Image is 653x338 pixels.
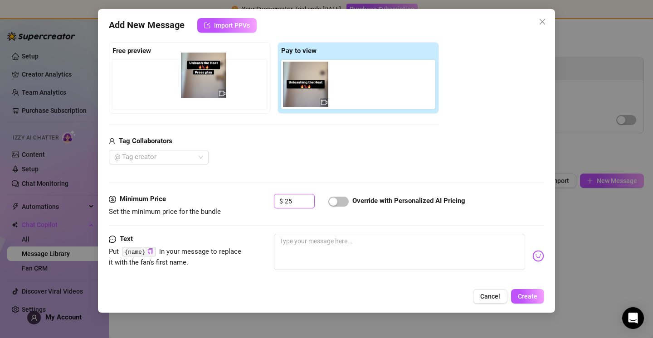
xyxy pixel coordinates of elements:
strong: Override with Personalized AI Pricing [352,197,465,205]
span: close [539,18,546,25]
button: Cancel [473,289,507,304]
strong: Text [120,235,133,243]
span: message [109,234,116,245]
div: Open Intercom Messenger [622,307,644,329]
button: Import PPVs [197,18,257,33]
strong: Pay to view [281,47,317,55]
span: Create [518,293,537,300]
span: Set the minimum price for the bundle [109,208,221,216]
span: import [204,22,210,29]
strong: Free preview [112,47,151,55]
button: Click to Copy [147,248,153,255]
strong: Minimum Price [120,195,166,203]
span: user [109,136,115,147]
span: copy [147,248,153,254]
span: Put in your message to replace it with the fan's first name. [109,247,241,266]
button: Close [535,14,550,29]
code: {name} [122,247,156,256]
span: Add New Message [109,18,185,33]
span: Cancel [480,293,500,300]
span: Import PPVs [214,22,250,29]
img: svg%3e [532,250,544,262]
button: Create [511,289,544,304]
span: dollar [109,194,116,205]
span: Close [535,18,550,25]
strong: Tag Collaborators [119,137,172,145]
